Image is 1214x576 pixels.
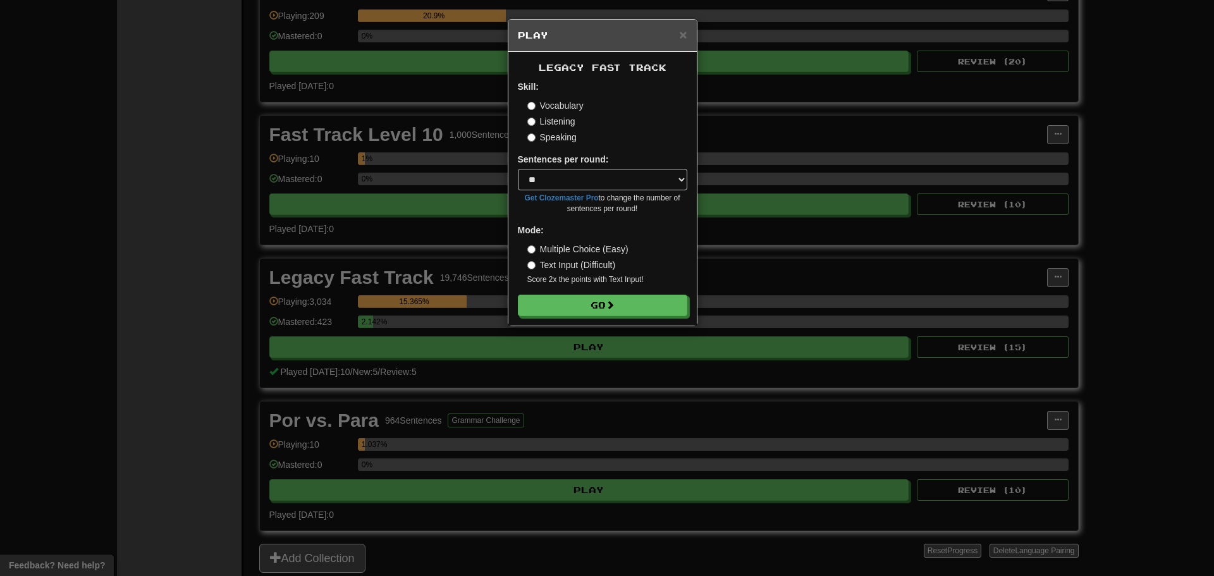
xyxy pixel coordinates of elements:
[527,259,616,271] label: Text Input (Difficult)
[518,153,609,166] label: Sentences per round:
[527,102,536,110] input: Vocabulary
[518,82,539,92] strong: Skill:
[527,245,536,254] input: Multiple Choice (Easy)
[679,27,687,42] span: ×
[527,261,536,269] input: Text Input (Difficult)
[518,225,544,235] strong: Mode:
[527,99,584,112] label: Vocabulary
[527,243,628,255] label: Multiple Choice (Easy)
[518,29,687,42] h5: Play
[527,133,536,142] input: Speaking
[518,193,687,214] small: to change the number of sentences per round!
[539,62,666,73] span: Legacy Fast Track
[518,295,687,316] button: Go
[527,118,536,126] input: Listening
[525,193,599,202] a: Get Clozemaster Pro
[527,274,687,285] small: Score 2x the points with Text Input !
[527,131,577,144] label: Speaking
[679,28,687,41] button: Close
[527,115,575,128] label: Listening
